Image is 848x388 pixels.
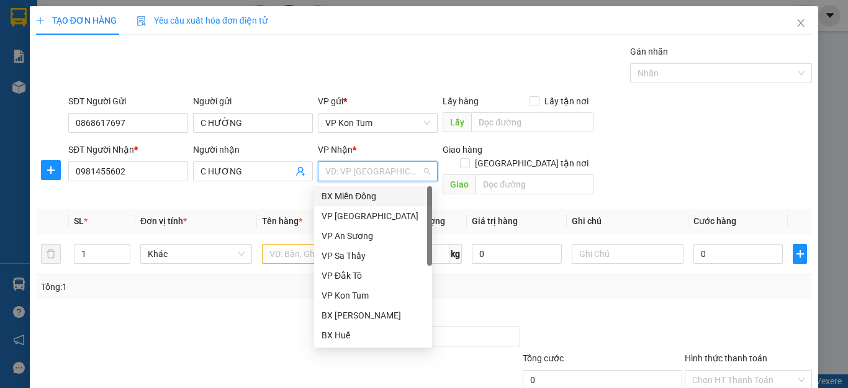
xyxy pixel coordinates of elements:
label: Hình thức thanh toán [685,353,767,363]
span: TẠO ĐƠN HÀNG [36,16,117,25]
li: Tân Anh [6,6,180,30]
span: VP Kon Tum [325,114,430,132]
span: Giá trị hàng [472,216,518,226]
div: VP Sa Thầy [314,246,432,266]
span: SL [74,216,84,226]
span: Giao [443,174,476,194]
button: plus [41,160,61,180]
span: plus [42,165,60,175]
span: Khác [148,245,245,263]
button: plus [793,244,807,264]
span: environment [86,83,94,91]
button: Close [783,6,818,41]
div: VP [GEOGRAPHIC_DATA] [322,209,425,223]
span: environment [6,69,15,78]
li: VP VP [PERSON_NAME] [86,53,165,80]
div: BX Huế [314,325,432,345]
img: icon [137,16,147,26]
div: BX Huế [322,328,425,342]
button: delete [41,244,61,264]
input: 0 [472,244,561,264]
span: Lấy hàng [443,96,479,106]
input: Dọc đường [476,174,593,194]
div: VP Đà Nẵng [314,206,432,226]
span: Tên hàng [262,216,302,226]
span: Tổng cước [523,353,564,363]
input: VD: Bàn, Ghế [262,244,374,264]
th: Ghi chú [567,209,688,233]
span: VP Nhận [318,145,353,155]
div: Tổng: 1 [41,280,328,294]
span: Giao hàng [443,145,482,155]
label: Gán nhãn [630,47,668,56]
div: VP An Sương [322,229,425,243]
div: VP Đắk Tô [322,269,425,282]
b: [GEOGRAPHIC_DATA][PERSON_NAME], P [GEOGRAPHIC_DATA] [6,82,83,147]
input: Dọc đường [471,112,593,132]
div: SĐT Người Nhận [68,143,188,156]
span: Lấy [443,112,471,132]
input: Ghi Chú [572,244,683,264]
span: plus [36,16,45,25]
span: kg [449,244,462,264]
div: VP Sa Thầy [322,249,425,263]
span: close [796,18,806,28]
div: SĐT Người Gửi [68,94,188,108]
span: Lấy tận nơi [539,94,593,108]
div: BX Phạm Văn Đồng [314,305,432,325]
b: khu C30-lô B5-Q10 [86,82,154,106]
div: VP An Sương [314,226,432,246]
span: Đơn vị tính [140,216,187,226]
span: plus [793,249,806,259]
div: VP gửi [318,94,438,108]
span: Cước hàng [693,216,736,226]
div: BX [PERSON_NAME] [322,309,425,322]
img: logo.jpg [6,6,50,50]
div: BX Miền Đông [322,189,425,203]
span: Yêu cầu xuất hóa đơn điện tử [137,16,268,25]
li: VP VP Kon Tum [6,53,86,66]
span: user-add [295,166,305,176]
div: VP Kon Tum [322,289,425,302]
div: Người nhận [193,143,313,156]
div: BX Miền Đông [314,186,432,206]
div: VP Đắk Tô [314,266,432,286]
div: VP Kon Tum [314,286,432,305]
span: [GEOGRAPHIC_DATA] tận nơi [470,156,593,170]
div: Người gửi [193,94,313,108]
